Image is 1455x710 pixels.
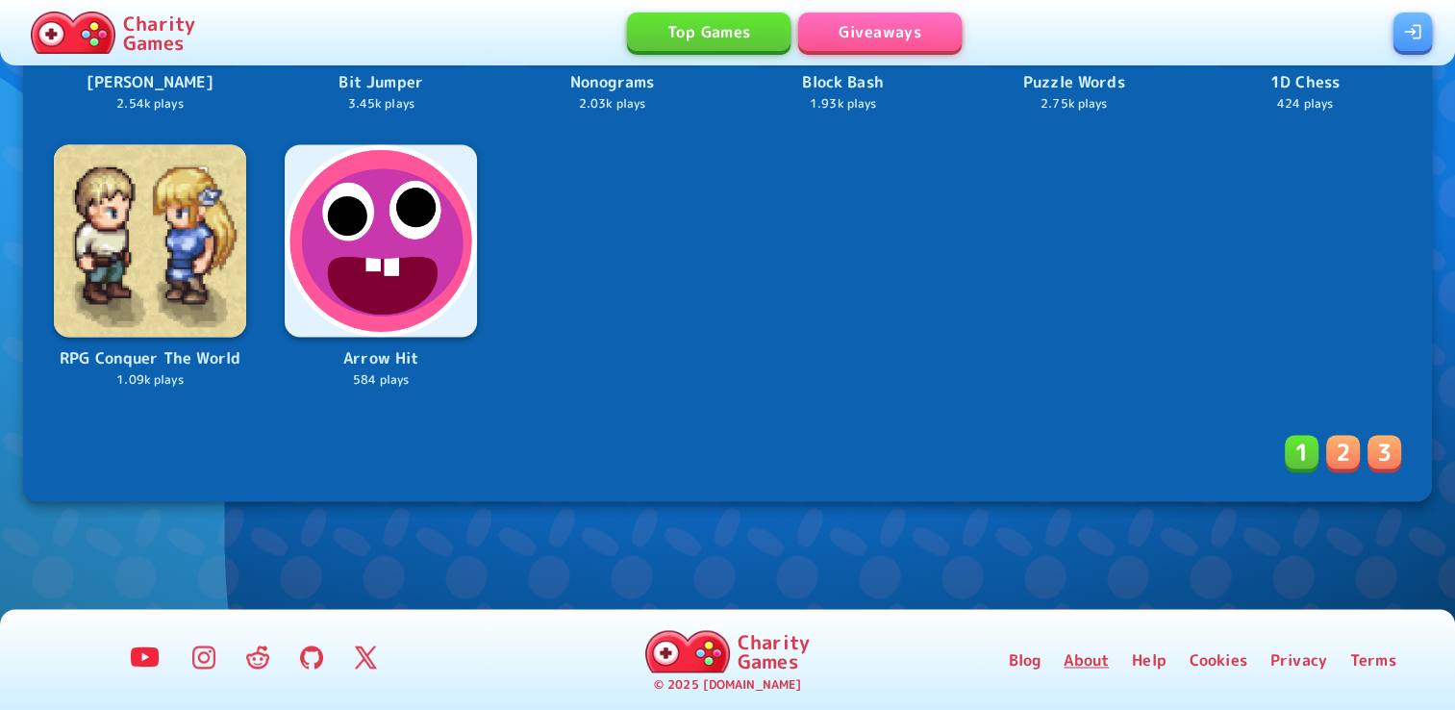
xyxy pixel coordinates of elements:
[285,346,477,371] p: Arrow Hit
[645,630,730,672] img: Charity.Games
[627,13,790,51] a: Top Games
[54,144,246,337] img: Logo
[1064,648,1109,672] a: About
[123,13,195,52] p: Charity Games
[1190,648,1247,672] a: Cookies
[23,8,203,58] a: Charity Games
[285,95,477,114] p: 3.45k plays
[54,144,246,390] a: LogoRPG Conquer The World1.09k plays
[54,95,246,114] p: 2.54k plays
[1209,70,1401,95] p: 1D Chess
[1377,437,1392,468] p: 3
[285,144,477,337] img: Logo
[747,70,940,95] p: Block Bash
[1326,435,1360,469] button: 2
[638,626,817,676] a: Charity Games
[978,95,1170,114] p: 2.75k plays
[1350,648,1396,672] a: Terms
[1209,95,1401,114] p: 424 plays
[1285,435,1318,469] button: 1
[54,371,246,390] p: 1.09k plays
[978,70,1170,95] p: Puzzle Words
[515,95,708,114] p: 2.03k plays
[798,13,962,51] a: Giveaways
[54,346,246,371] p: RPG Conquer The World
[285,144,477,390] a: LogoArrow Hit584 plays
[1336,437,1350,468] p: 2
[747,95,940,114] p: 1.93k plays
[246,646,269,669] img: Reddit Logo
[354,646,377,669] img: Twitter Logo
[285,70,477,95] p: Bit Jumper
[654,676,801,695] p: © 2025 [DOMAIN_NAME]
[1009,648,1041,672] a: Blog
[300,646,323,669] img: GitHub Logo
[192,646,215,669] img: Instagram Logo
[54,70,246,95] p: [PERSON_NAME]
[1132,648,1167,672] a: Help
[1294,437,1309,468] p: 1
[738,632,810,671] p: Charity Games
[1270,648,1327,672] a: Privacy
[1367,435,1401,469] button: 3
[31,12,115,54] img: Charity.Games
[285,371,477,390] p: 584 plays
[515,70,708,95] p: Nonograms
